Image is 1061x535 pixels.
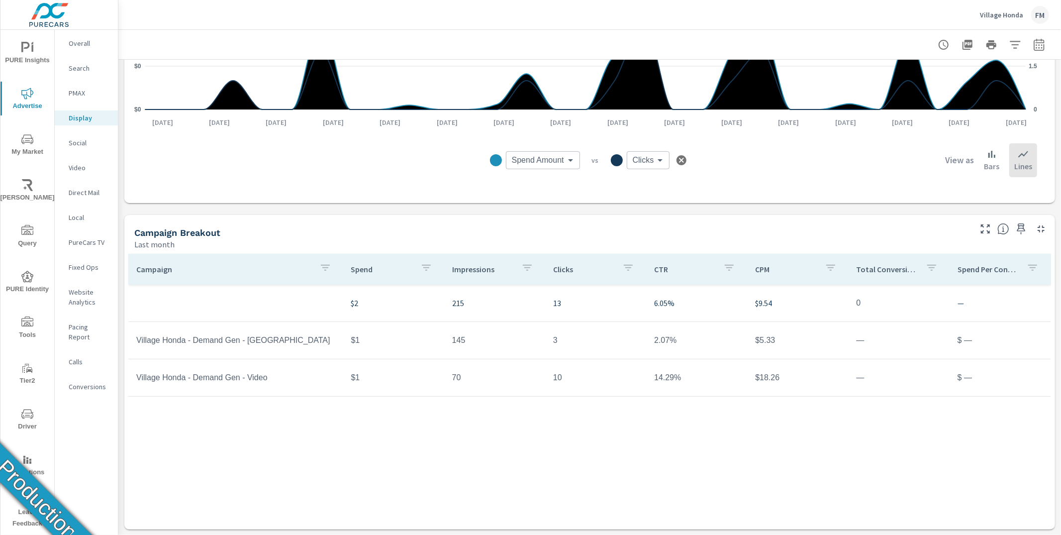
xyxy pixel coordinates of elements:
div: Display [55,110,118,125]
span: Leave Feedback [3,494,51,530]
p: Social [69,138,110,148]
td: $18.26 [747,365,848,390]
div: Website Analytics [55,285,118,310]
p: [DATE] [373,117,407,127]
div: Spend Amount [506,151,580,169]
span: Save this to your personalized report [1013,221,1029,237]
span: Query [3,225,51,249]
span: Spend Amount [512,155,564,165]
div: Social [55,135,118,150]
td: Village Honda - Demand Gen - Video [128,365,343,390]
div: Direct Mail [55,185,118,200]
p: Direct Mail [69,188,110,198]
div: Pacing Report [55,320,118,344]
p: [DATE] [430,117,465,127]
td: 70 [444,365,545,390]
span: Advertise [3,88,51,112]
p: [DATE] [942,117,977,127]
div: PMAX [55,86,118,101]
p: 6.05% [654,297,739,309]
p: vs [580,156,611,165]
span: PURE Identity [3,271,51,295]
p: Last month [134,238,175,250]
td: 145 [444,328,545,353]
p: Lines [1014,160,1032,172]
td: 14.29% [646,365,747,390]
p: Pacing Report [69,322,110,342]
td: — [849,365,950,390]
td: 0 [849,291,950,316]
h5: Campaign Breakout [134,227,220,238]
p: Spend Per Conversion [958,264,1019,274]
td: 3 [545,328,646,353]
p: Spend [351,264,412,274]
p: PMAX [69,88,110,98]
p: Campaign [136,264,311,274]
button: Minimize Widget [1033,221,1049,237]
span: PURE Insights [3,42,51,66]
text: $0 [134,106,141,113]
p: Display [69,113,110,123]
div: Local [55,210,118,225]
p: Search [69,63,110,73]
td: 2.07% [646,328,747,353]
span: My Market [3,133,51,158]
h6: View as [945,155,974,165]
p: [DATE] [714,117,749,127]
span: Tier2 [3,362,51,387]
p: Conversions [69,382,110,392]
div: PureCars TV [55,235,118,250]
p: $9.54 [755,297,840,309]
div: Calls [55,354,118,369]
span: Operations [3,454,51,478]
p: [DATE] [600,117,635,127]
p: $2 [351,297,436,309]
span: This is a summary of Display performance results by campaign. Each column can be sorted. [997,223,1009,235]
button: Select Date Range [1029,35,1049,55]
p: CPM [755,264,816,274]
p: [DATE] [202,117,237,127]
p: Fixed Ops [69,262,110,272]
p: CTR [654,264,715,274]
div: Search [55,61,118,76]
p: 215 [452,297,537,309]
p: Total Conversions [857,264,918,274]
div: FM [1031,6,1049,24]
td: Village Honda - Demand Gen - [GEOGRAPHIC_DATA] [128,328,343,353]
p: — [958,297,1043,309]
td: $1 [343,365,444,390]
text: 0 [1034,106,1037,113]
p: [DATE] [657,117,692,127]
p: [DATE] [486,117,521,127]
p: [DATE] [828,117,863,127]
p: Bars [984,160,999,172]
button: Print Report [981,35,1001,55]
p: PureCars TV [69,237,110,247]
td: $ — [950,365,1051,390]
p: Calls [69,357,110,367]
p: [DATE] [544,117,579,127]
p: Local [69,213,110,222]
p: Impressions [452,264,513,274]
td: — [849,328,950,353]
div: Fixed Ops [55,260,118,275]
div: Clicks [627,151,670,169]
p: Website Analytics [69,287,110,307]
td: $ — [950,328,1051,353]
p: [DATE] [145,117,180,127]
div: nav menu [0,30,54,534]
p: [DATE] [771,117,806,127]
p: [DATE] [316,117,351,127]
span: Clicks [633,155,654,165]
text: $0 [134,63,141,70]
p: 13 [553,297,638,309]
p: [DATE] [999,117,1034,127]
p: [DATE] [259,117,293,127]
span: Tools [3,317,51,341]
div: Overall [55,36,118,51]
button: "Export Report to PDF" [958,35,977,55]
p: Overall [69,38,110,48]
p: Clicks [553,264,614,274]
td: 10 [545,365,646,390]
p: Video [69,163,110,173]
